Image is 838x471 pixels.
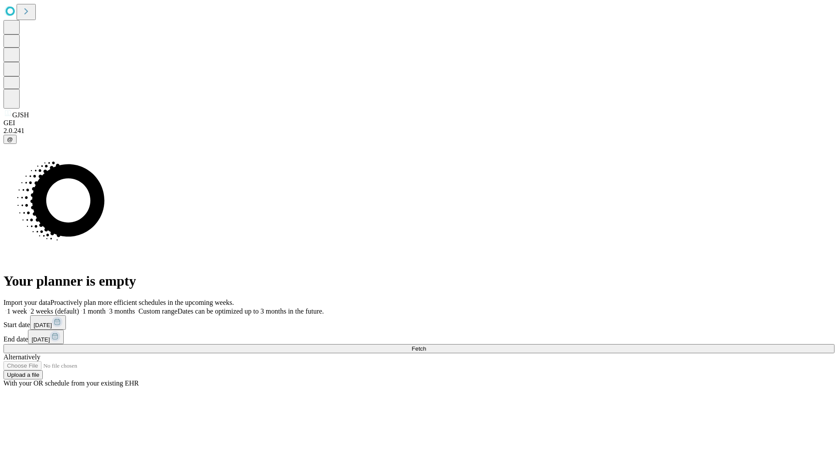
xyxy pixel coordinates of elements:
span: Fetch [412,345,426,352]
button: [DATE] [28,330,64,344]
div: Start date [3,315,835,330]
span: 1 week [7,307,27,315]
span: [DATE] [31,336,50,343]
button: Fetch [3,344,835,353]
div: 2.0.241 [3,127,835,135]
span: GJSH [12,111,29,119]
span: @ [7,136,13,143]
span: 3 months [109,307,135,315]
span: With your OR schedule from your existing EHR [3,379,139,387]
h1: Your planner is empty [3,273,835,289]
span: Proactively plan more efficient schedules in the upcoming weeks. [51,299,234,306]
div: End date [3,330,835,344]
span: 2 weeks (default) [31,307,79,315]
button: [DATE] [30,315,66,330]
button: Upload a file [3,370,43,379]
span: Import your data [3,299,51,306]
span: Custom range [138,307,177,315]
span: Dates can be optimized up to 3 months in the future. [178,307,324,315]
button: @ [3,135,17,144]
span: 1 month [82,307,106,315]
span: Alternatively [3,353,40,361]
div: GEI [3,119,835,127]
span: [DATE] [34,322,52,328]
